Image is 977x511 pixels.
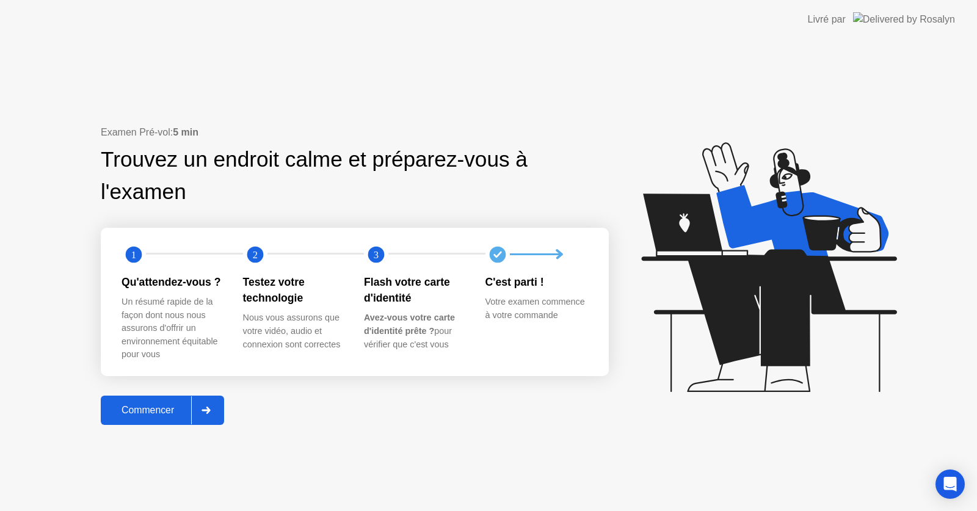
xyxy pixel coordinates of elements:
div: Commencer [104,405,191,416]
b: Avez-vous votre carte d'identité prête ? [364,313,455,336]
div: Flash votre carte d'identité [364,274,466,306]
div: Trouvez un endroit calme et préparez-vous à l'examen [101,143,531,208]
div: Qu'attendez-vous ? [122,274,223,290]
text: 3 [374,248,379,260]
div: Votre examen commence à votre commande [485,295,587,322]
div: Open Intercom Messenger [935,469,965,499]
div: Testez votre technologie [243,274,345,306]
button: Commencer [101,396,224,425]
div: C'est parti ! [485,274,587,290]
div: Un résumé rapide de la façon dont nous nous assurons d'offrir un environnement équitable pour vous [122,295,223,361]
b: 5 min [173,127,198,137]
div: Nous vous assurons que votre vidéo, audio et connexion sont correctes [243,311,345,351]
text: 2 [252,248,257,260]
div: Livré par [808,12,846,27]
text: 1 [131,248,136,260]
div: pour vérifier que c'est vous [364,311,466,351]
div: Examen Pré-vol: [101,125,609,140]
img: Delivered by Rosalyn [853,12,955,26]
